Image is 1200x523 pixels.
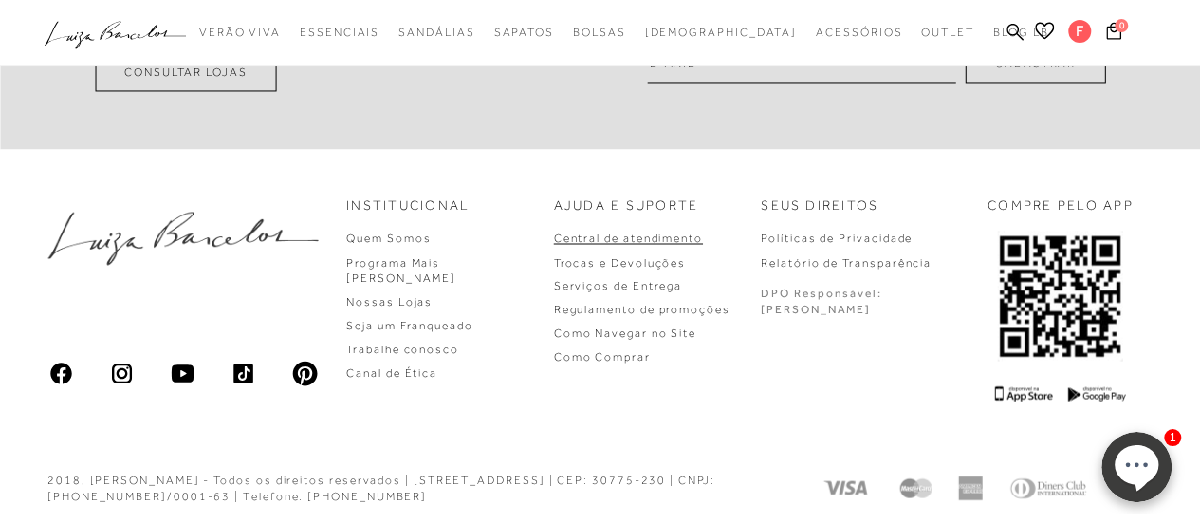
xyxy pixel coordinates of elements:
[1100,21,1127,47] button: 0
[761,196,878,215] p: Seus Direitos
[1068,20,1091,43] span: F
[108,360,135,386] img: instagram_material_outline
[554,278,682,291] a: Serviços de Entrega
[554,255,686,269] a: Trocas e Devoluções
[346,294,433,308] a: Nossas Lojas
[199,15,281,50] a: categoryNavScreenReaderText
[921,15,974,50] a: categoryNavScreenReaderText
[493,26,553,39] span: Sapatos
[47,360,74,386] img: facebook_ios_glyph
[398,15,474,50] a: categoryNavScreenReaderText
[346,342,459,355] a: Trabalhe conosco
[346,318,473,331] a: Seja um Franqueado
[300,26,379,39] span: Essenciais
[554,232,703,245] a: Central de atendimento
[83,9,100,27] span: 1
[993,26,1048,39] span: BLOG LB
[988,196,1134,215] p: COMPRE PELO APP
[957,476,982,500] img: American Express
[346,196,470,215] p: Institucional
[554,349,651,363] a: Como Comprar
[573,15,626,50] a: categoryNavScreenReaderText
[554,302,730,315] a: Regulamento de promoções
[199,26,281,39] span: Verão Viva
[821,476,874,500] img: Visa
[20,12,90,83] button: 1
[573,26,626,39] span: Bolsas
[921,26,974,39] span: Outlet
[291,360,318,386] img: pinterest_ios_filled
[998,231,1123,361] img: QRCODE
[993,15,1048,50] a: BLOG LB
[398,26,474,39] span: Sandálias
[95,54,277,91] a: Consultar Lojas
[231,360,257,386] img: tiktok
[170,360,196,386] img: youtube_material_rounded
[554,326,696,339] a: Como Navegar no Site
[816,15,902,50] a: categoryNavScreenReaderText
[761,285,882,317] p: DPO Responsável: [PERSON_NAME]
[896,476,934,500] img: Mastercard
[47,472,792,504] div: 2018, [PERSON_NAME] - Todos os direitos reservados | [STREET_ADDRESS] | CEP: 30775-230 | CNPJ: [P...
[554,196,699,215] p: Ajuda e Suporte
[346,365,437,379] a: Canal de Ética
[644,15,797,50] a: noSubCategoriesText
[346,232,431,245] a: Quem Somos
[644,26,797,39] span: [DEMOGRAPHIC_DATA]
[761,232,913,245] a: Políticas de Privacidade
[1115,19,1128,32] span: 0
[1005,476,1090,500] img: Diners Club
[346,255,456,285] a: Programa Mais [PERSON_NAME]
[300,15,379,50] a: categoryNavScreenReaderText
[816,26,902,39] span: Acessórios
[493,15,553,50] a: categoryNavScreenReaderText
[1060,19,1100,48] button: F
[47,212,318,264] img: luiza-barcelos.png
[761,255,932,269] a: Relatório de Transparência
